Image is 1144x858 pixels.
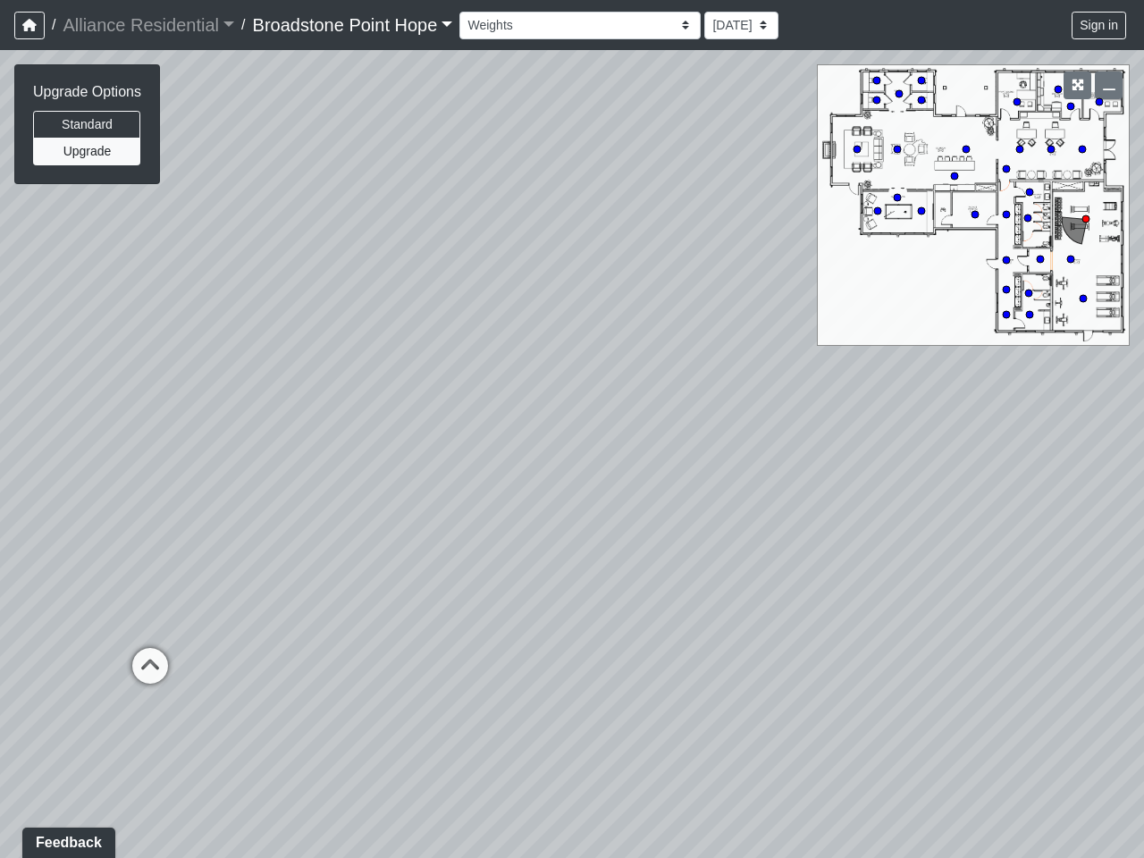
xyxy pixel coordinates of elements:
[13,822,119,858] iframe: Ybug feedback widget
[1072,12,1126,39] button: Sign in
[234,7,252,43] span: /
[253,7,453,43] a: Broadstone Point Hope
[33,83,141,100] h6: Upgrade Options
[33,138,140,165] button: Upgrade
[63,7,234,43] a: Alliance Residential
[33,111,140,139] button: Standard
[45,7,63,43] span: /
